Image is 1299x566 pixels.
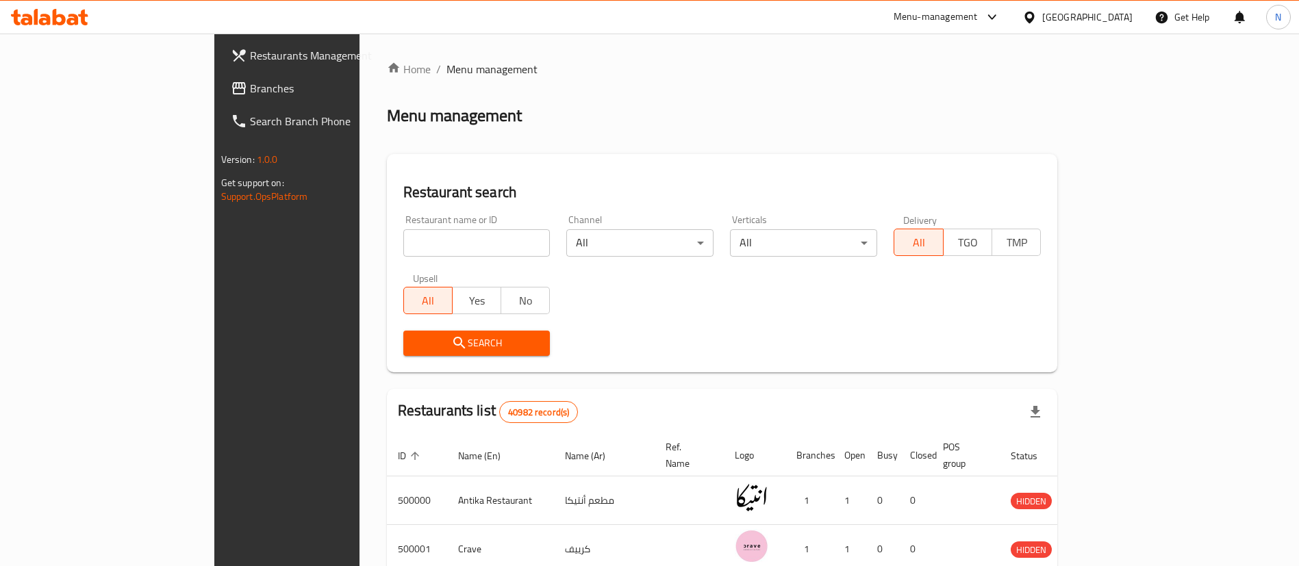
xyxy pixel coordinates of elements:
[943,229,992,256] button: TGO
[398,448,424,464] span: ID
[250,47,420,64] span: Restaurants Management
[1275,10,1281,25] span: N
[1042,10,1133,25] div: [GEOGRAPHIC_DATA]
[446,61,538,77] span: Menu management
[785,435,833,476] th: Branches
[458,448,518,464] span: Name (En)
[866,435,899,476] th: Busy
[866,476,899,525] td: 0
[387,105,522,127] h2: Menu management
[500,406,577,419] span: 40982 record(s)
[1019,396,1052,428] div: Export file
[833,435,866,476] th: Open
[899,476,932,525] td: 0
[403,229,551,257] input: Search for restaurant name or ID..
[403,182,1042,203] h2: Restaurant search
[943,439,983,472] span: POS group
[949,233,987,253] span: TGO
[250,113,420,129] span: Search Branch Phone
[387,61,1058,77] nav: breadcrumb
[220,105,431,138] a: Search Branch Phone
[221,151,255,168] span: Version:
[398,400,579,423] h2: Restaurants list
[833,476,866,525] td: 1
[447,476,554,525] td: Antika Restaurant
[566,229,714,257] div: All
[903,215,937,224] label: Delivery
[221,188,308,205] a: Support.OpsPlatform
[458,291,496,311] span: Yes
[730,229,877,257] div: All
[900,233,937,253] span: All
[1011,493,1052,509] span: HIDDEN
[735,480,769,515] img: Antika Restaurant
[735,529,769,563] img: Crave
[565,448,623,464] span: Name (Ar)
[894,9,978,25] div: Menu-management
[785,476,833,525] td: 1
[998,233,1035,253] span: TMP
[507,291,544,311] span: No
[554,476,655,525] td: مطعم أنتيكا
[1011,542,1052,558] span: HIDDEN
[221,174,284,192] span: Get support on:
[992,229,1041,256] button: TMP
[436,61,441,77] li: /
[501,287,550,314] button: No
[452,287,501,314] button: Yes
[894,229,943,256] button: All
[403,331,551,356] button: Search
[413,273,438,283] label: Upsell
[220,72,431,105] a: Branches
[899,435,932,476] th: Closed
[250,80,420,97] span: Branches
[220,39,431,72] a: Restaurants Management
[724,435,785,476] th: Logo
[499,401,578,423] div: Total records count
[409,291,447,311] span: All
[414,335,540,352] span: Search
[257,151,278,168] span: 1.0.0
[1011,493,1052,509] div: HIDDEN
[403,287,453,314] button: All
[1011,448,1055,464] span: Status
[666,439,707,472] span: Ref. Name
